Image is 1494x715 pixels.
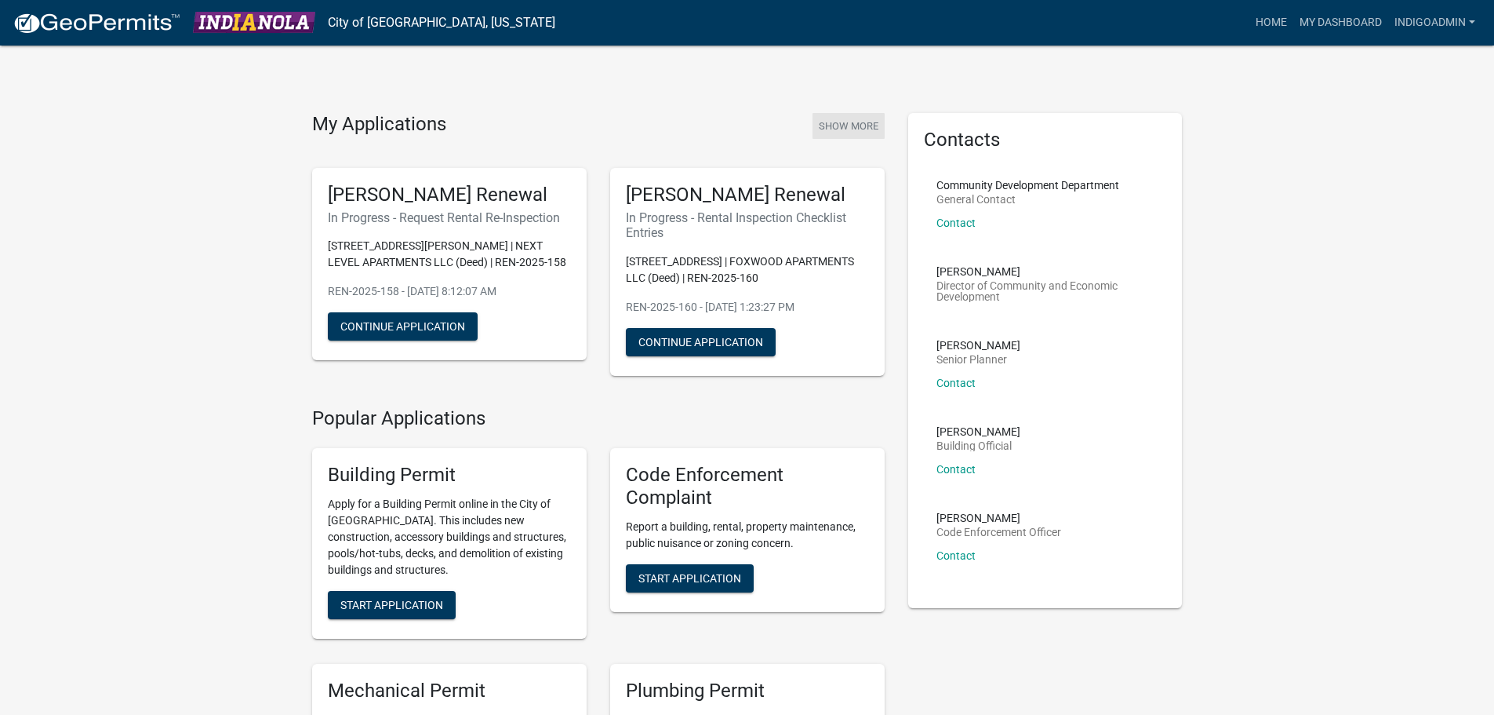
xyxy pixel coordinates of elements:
button: Show More [812,113,885,139]
p: [PERSON_NAME] [936,513,1061,523]
p: Building Official [936,440,1020,451]
p: [PERSON_NAME] [936,266,1154,277]
a: Home [1249,8,1293,38]
h5: Plumbing Permit [626,680,869,702]
p: Code Enforcement Officer [936,527,1061,538]
p: REN-2025-158 - [DATE] 8:12:07 AM [328,283,571,300]
p: Senior Planner [936,354,1020,365]
p: [PERSON_NAME] [936,340,1020,351]
a: Contact [936,377,976,389]
h5: Contacts [924,129,1167,151]
span: Start Application [638,572,741,585]
span: Start Application [340,599,443,611]
h6: In Progress - Request Rental Re-Inspection [328,210,571,225]
button: Start Application [328,591,456,619]
button: Continue Application [328,312,478,341]
p: [STREET_ADDRESS][PERSON_NAME] | NEXT LEVEL APARTMENTS LLC (Deed) | REN-2025-158 [328,238,571,271]
p: [PERSON_NAME] [936,426,1020,437]
p: REN-2025-160 - [DATE] 1:23:27 PM [626,299,869,316]
p: [STREET_ADDRESS] | FOXWOOD APARTMENTS LLC (Deed) | REN-2025-160 [626,254,869,286]
h5: [PERSON_NAME] Renewal [626,184,869,206]
p: Community Development Department [936,180,1119,191]
h5: Code Enforcement Complaint [626,464,869,509]
p: Director of Community and Economic Development [936,280,1154,302]
h4: Popular Applications [312,407,885,430]
img: City of Indianola, Iowa [193,12,315,33]
button: Start Application [626,564,754,593]
h5: Mechanical Permit [328,680,571,702]
h6: In Progress - Rental Inspection Checklist Entries [626,210,869,240]
h4: My Applications [312,113,446,137]
h5: [PERSON_NAME] Renewal [328,184,571,206]
p: Report a building, rental, property maintenance, public nuisance or zoning concern. [626,519,869,552]
a: Contact [936,217,976,229]
a: Contact [936,549,976,562]
a: Contact [936,463,976,476]
p: Apply for a Building Permit online in the City of [GEOGRAPHIC_DATA]. This includes new constructi... [328,496,571,578]
h5: Building Permit [328,464,571,487]
p: General Contact [936,194,1119,205]
a: City of [GEOGRAPHIC_DATA], [US_STATE] [328,9,555,36]
a: IndigoAdmin [1388,8,1481,38]
button: Continue Application [626,328,776,356]
a: My Dashboard [1293,8,1388,38]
